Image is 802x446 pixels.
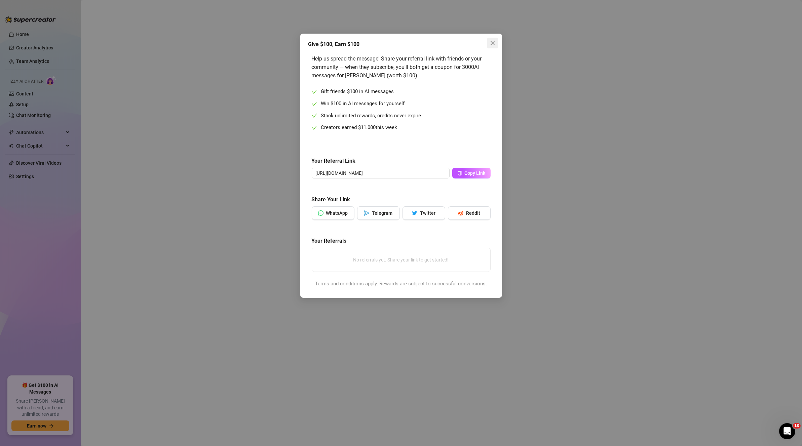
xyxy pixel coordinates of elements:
span: Close [487,40,498,46]
span: Copy Link [465,170,486,176]
button: messageWhatsApp [312,206,354,220]
span: message [318,210,323,216]
span: Creators earned $ this week [321,124,397,132]
span: reddit [458,210,463,216]
span: check [312,101,317,107]
button: twitterTwitter [403,206,445,220]
span: copy [457,171,462,175]
span: WhatsApp [326,210,348,216]
span: 10 [793,423,801,429]
span: Gift friends $100 in AI messages [321,88,394,96]
span: twitter [412,210,417,216]
span: send [364,210,370,216]
div: Give $100, Earn $100 [308,40,494,48]
button: redditReddit [448,206,491,220]
button: Close [487,38,498,48]
div: Terms and conditions apply. Rewards are subject to successful conversions. [312,280,491,288]
span: check [312,125,317,130]
span: Twitter [420,210,435,216]
div: Help us spread the message! Share your referral link with friends or your community — when they s... [312,54,491,80]
button: sendTelegram [357,206,400,220]
span: check [312,89,317,94]
span: Reddit [466,210,480,216]
span: Telegram [372,210,393,216]
h5: Your Referrals [312,237,491,245]
span: check [312,113,317,118]
h5: Your Referral Link [312,157,491,165]
span: Win $100 in AI messages for yourself [321,100,405,108]
h5: Share Your Link [312,196,491,204]
div: No referrals yet. Share your link to get started! [315,251,488,269]
span: Stack unlimited rewards, credits never expire [321,112,421,120]
button: Copy Link [452,168,491,178]
iframe: Intercom live chat [779,423,795,439]
span: close [490,40,495,46]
